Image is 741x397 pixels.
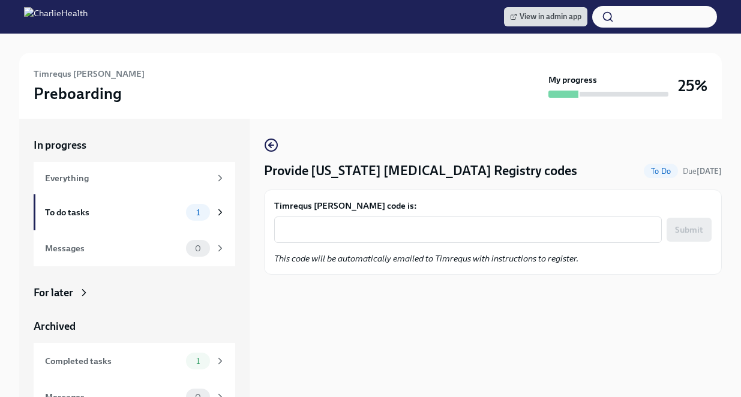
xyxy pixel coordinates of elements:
[34,319,235,333] a: Archived
[264,162,577,180] h4: Provide [US_STATE] [MEDICAL_DATA] Registry codes
[45,172,210,185] div: Everything
[274,253,578,264] em: This code will be automatically emailed to Timrequs with instructions to register.
[548,74,597,86] strong: My progress
[34,230,235,266] a: Messages0
[510,11,581,23] span: View in admin app
[189,208,207,217] span: 1
[45,242,181,255] div: Messages
[34,343,235,379] a: Completed tasks1
[34,285,73,300] div: For later
[45,354,181,368] div: Completed tasks
[34,162,235,194] a: Everything
[24,7,88,26] img: CharlieHealth
[644,167,678,176] span: To Do
[189,357,207,366] span: 1
[274,200,712,212] label: Timrequs [PERSON_NAME] code is:
[34,83,122,104] h3: Preboarding
[504,7,587,26] a: View in admin app
[683,166,722,177] span: August 29th, 2025 08:00
[188,244,208,253] span: 0
[45,206,181,219] div: To do tasks
[34,138,235,152] a: In progress
[697,167,722,176] strong: [DATE]
[34,285,235,300] a: For later
[678,75,707,97] h3: 25%
[683,167,722,176] span: Due
[34,67,145,80] h6: Timrequs [PERSON_NAME]
[34,194,235,230] a: To do tasks1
